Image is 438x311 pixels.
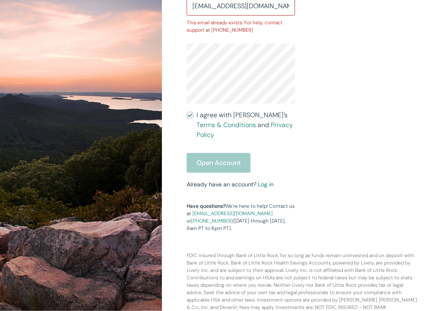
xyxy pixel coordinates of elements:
[197,110,295,140] span: I agree with [PERSON_NAME]’s and
[187,181,274,188] small: Already have an account?
[192,210,273,217] a: [EMAIL_ADDRESS][DOMAIN_NAME]
[191,218,233,224] a: [PHONE_NUMBER]
[258,181,274,188] a: Log in
[187,202,295,232] p: We're here to help! Contact us at or ([DATE] through [DATE], 6am PT to 6pm PT).
[197,121,256,129] a: Terms & Conditions
[187,203,225,209] strong: Have questions?
[187,19,295,34] p: This email already exists. For help, contact support at [PHONE_NUMBER]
